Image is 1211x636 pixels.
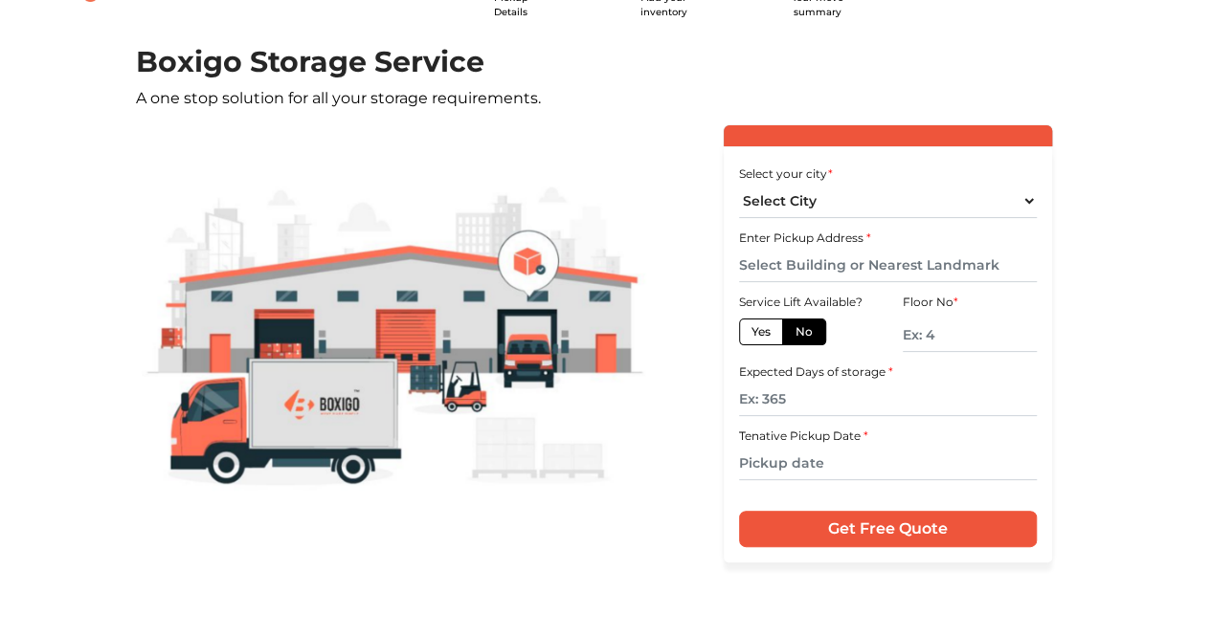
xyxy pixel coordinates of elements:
label: No [782,318,826,345]
input: Ex: 365 [739,383,1038,416]
p: A one stop solution for all your storage requirements. [136,87,1076,110]
input: Ex: 4 [903,318,1038,352]
label: Enter Pickup Address [739,230,871,247]
h1: Boxigo Storage Service [136,45,1076,79]
input: Select Building or Nearest Landmark [739,249,1038,282]
label: Expected Days of storage [739,363,893,381]
input: Pickup date [739,447,1038,480]
label: Service Lift Available? [739,294,863,311]
label: Floor No [903,294,958,311]
input: Get Free Quote [739,511,1038,547]
label: Tenative Pickup Date [739,428,868,445]
label: Select your city [739,165,833,183]
label: Yes [739,318,783,345]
